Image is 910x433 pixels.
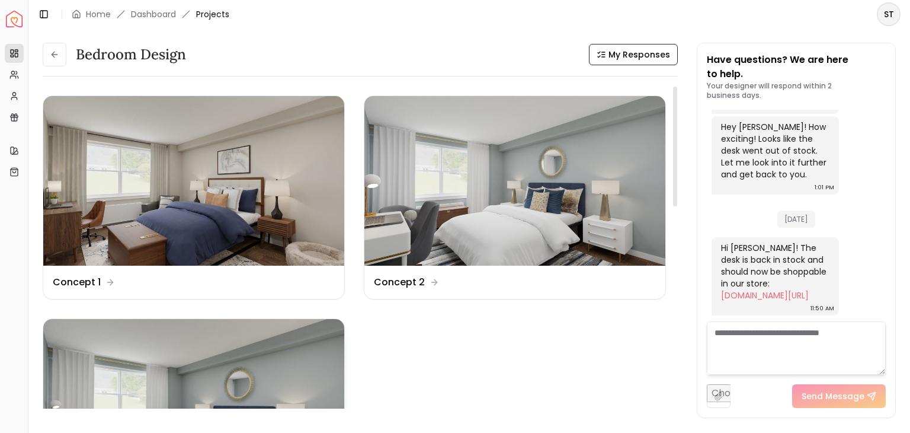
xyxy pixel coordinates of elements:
[721,242,827,301] div: Hi [PERSON_NAME]! The desk is back in stock and should now be shoppable in our store:
[589,44,678,65] button: My Responses
[72,8,229,20] nav: breadcrumb
[6,11,23,27] img: Spacejoy Logo
[86,8,111,20] a: Home
[131,8,176,20] a: Dashboard
[877,2,901,26] button: ST
[608,49,670,61] span: My Responses
[707,81,886,100] p: Your designer will respond within 2 business days.
[76,45,186,64] h3: Bedroom Design
[374,275,425,289] dd: Concept 2
[53,275,101,289] dd: Concept 1
[721,121,827,180] div: Hey [PERSON_NAME]! How exciting! Looks like the desk went out of stock. Let me look into it furth...
[707,53,886,81] p: Have questions? We are here to help.
[196,8,229,20] span: Projects
[721,289,809,301] a: [DOMAIN_NAME][URL]
[815,182,834,193] div: 1:01 PM
[6,11,23,27] a: Spacejoy
[43,95,345,300] a: Concept 1Concept 1
[810,303,834,314] div: 11:50 AM
[364,96,665,266] img: Concept 2
[878,4,899,25] span: ST
[43,96,344,266] img: Concept 1
[777,211,815,228] span: [DATE]
[364,95,666,300] a: Concept 2Concept 2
